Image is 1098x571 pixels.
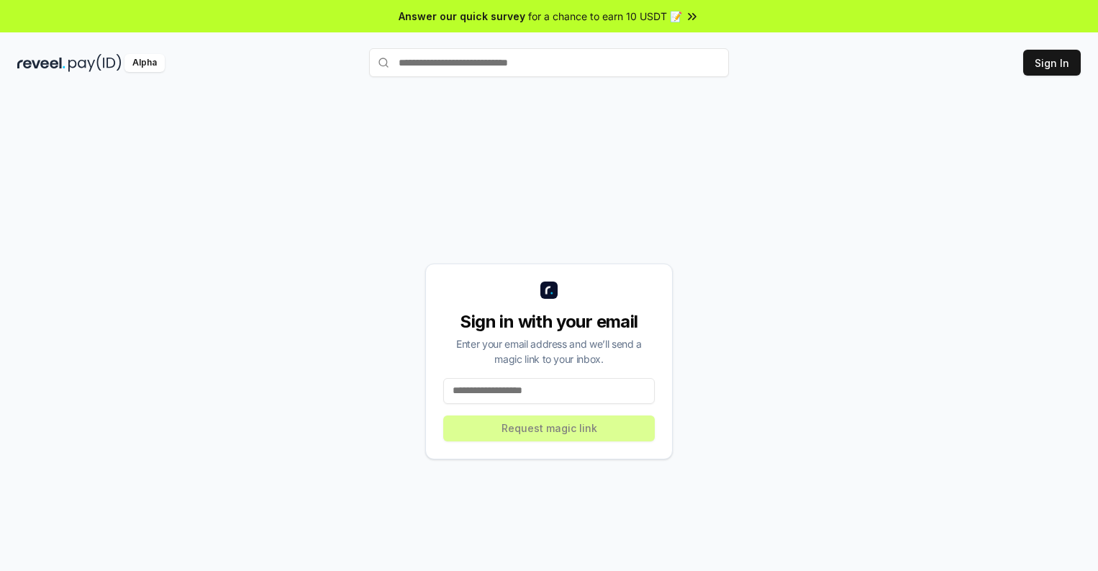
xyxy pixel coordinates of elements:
[528,9,682,24] span: for a chance to earn 10 USDT 📝
[124,54,165,72] div: Alpha
[540,282,558,299] img: logo_small
[17,54,65,72] img: reveel_dark
[399,9,525,24] span: Answer our quick survey
[443,310,655,333] div: Sign in with your email
[443,336,655,367] div: Enter your email address and we’ll send a magic link to your inbox.
[1023,50,1081,76] button: Sign In
[68,54,122,72] img: pay_id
